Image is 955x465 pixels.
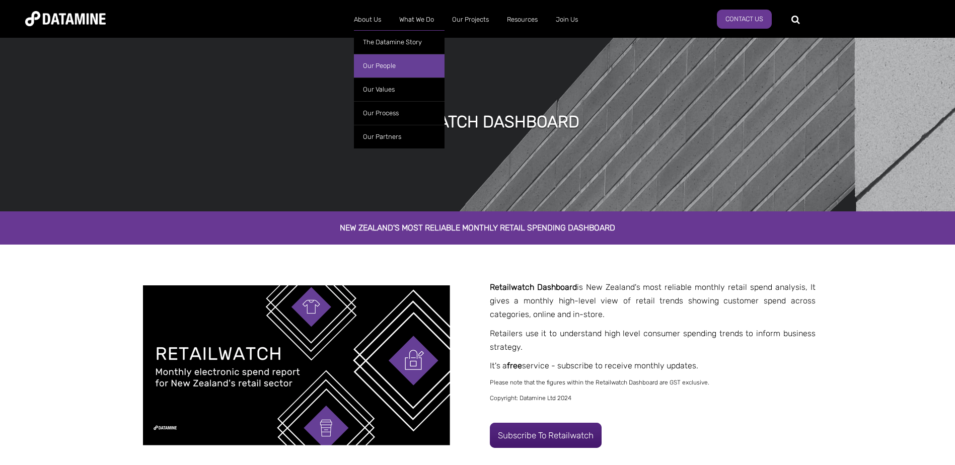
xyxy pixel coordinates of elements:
span: free [507,361,522,370]
img: Retailwatch Report Template [143,285,450,445]
a: Join Us [547,7,587,33]
a: What We Do [390,7,443,33]
a: Our Process [354,101,445,125]
a: Our Projects [443,7,498,33]
a: Our People [354,54,445,77]
strong: Retailwatch Dashboard [490,282,577,292]
span: Retailers use it to understand high level consumer spending trends to inform business strategy. [490,329,816,352]
a: About Us [345,7,390,33]
span: It's a service - subscribe to receive monthly updates. [490,361,698,370]
img: Datamine [25,11,106,26]
a: The Datamine Story [354,30,445,54]
h1: retailWATCH Dashboard [376,111,579,133]
a: Resources [498,7,547,33]
span: New Zealand's most reliable monthly retail spending dashboard [340,223,615,232]
a: Our Partners [354,125,445,148]
a: Our Values [354,77,445,101]
span: is New Zealand's most reliable monthly retail spend analysis, It gives a monthly high-level view ... [490,282,816,319]
span: Please note that the figures within the Retailwatch Dashboard are GST exclusive. [490,379,709,386]
a: Contact Us [717,10,772,29]
span: Copyright: Datamine Ltd 2024 [490,395,571,402]
a: Subscribe to Retailwatch [490,423,602,448]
